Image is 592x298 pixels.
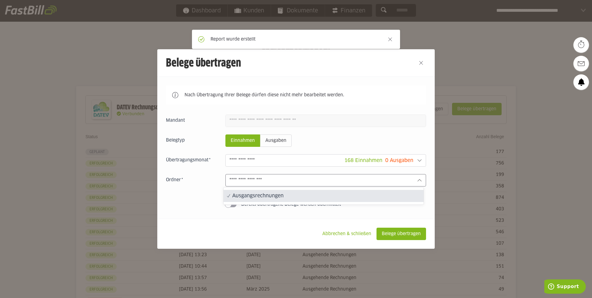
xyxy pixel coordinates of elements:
sl-radio-button: Ausgaben [260,134,292,147]
sl-button: Belege übertragen [377,228,426,240]
span: 168 Einnahmen [344,158,382,163]
sl-button: Abbrechen & schließen [317,228,377,240]
sl-option: Ausgangsrechnungen [224,190,424,202]
span: 0 Ausgaben [385,158,413,163]
sl-switch: Bereits übertragene Belege werden übermittelt [166,201,426,208]
iframe: Öffnet ein Widget, in dem Sie weitere Informationen finden [544,279,586,295]
sl-radio-button: Einnahmen [225,134,260,147]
